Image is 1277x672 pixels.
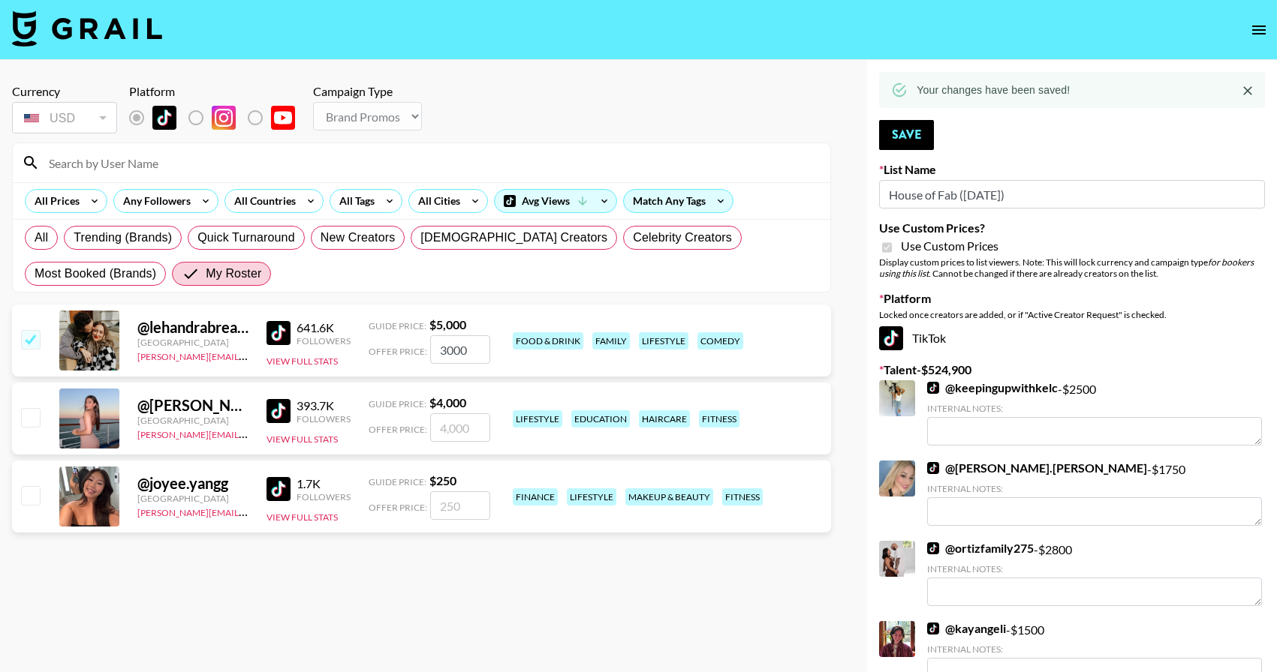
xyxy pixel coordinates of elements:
[297,491,351,502] div: Followers
[901,238,998,253] span: Use Custom Prices
[297,335,351,346] div: Followers
[927,621,1006,636] a: @kayangeli
[267,511,338,523] button: View Full Stats
[369,502,427,513] span: Offer Price:
[927,542,939,554] img: TikTok
[879,220,1265,235] label: Use Custom Prices?
[927,403,1262,414] div: Internal Notes:
[267,321,291,345] img: TikTok
[369,476,426,487] span: Guide Price:
[225,190,299,212] div: All Countries
[1236,79,1259,102] button: Close
[137,348,431,362] a: [PERSON_NAME][EMAIL_ADDRESS][PERSON_NAME][DOMAIN_NAME]
[152,106,176,130] img: TikTok
[633,229,732,247] span: Celebrity Creators
[430,491,490,520] input: 250
[699,410,739,427] div: fitness
[429,317,466,331] strong: $ 5,000
[313,84,422,99] div: Campaign Type
[722,488,763,505] div: fitness
[571,410,630,427] div: education
[129,102,307,133] div: List locked to TikTok.
[369,320,426,331] span: Guide Price:
[879,326,903,350] img: TikTok
[927,643,1262,655] div: Internal Notes:
[74,229,172,247] span: Trending (Brands)
[927,622,939,634] img: TikTok
[271,106,295,130] img: YouTube
[513,332,583,349] div: food & drink
[879,362,1265,377] label: Talent - $ 524,900
[927,563,1262,574] div: Internal Notes:
[879,256,1254,279] em: for bookers using this list
[369,346,427,357] span: Offer Price:
[567,488,616,505] div: lifestyle
[297,476,351,491] div: 1.7K
[297,413,351,424] div: Followers
[137,474,248,493] div: @ joyee.yangg
[114,190,194,212] div: Any Followers
[927,460,1147,475] a: @[PERSON_NAME].[PERSON_NAME]
[26,190,83,212] div: All Prices
[639,332,688,349] div: lifestyle
[927,483,1262,494] div: Internal Notes:
[429,395,466,409] strong: $ 4,000
[592,332,630,349] div: family
[137,504,431,518] a: [PERSON_NAME][EMAIL_ADDRESS][PERSON_NAME][DOMAIN_NAME]
[137,318,248,337] div: @ lehandrabreanne
[927,462,939,474] img: TikTok
[513,410,562,427] div: lifestyle
[137,426,431,440] a: [PERSON_NAME][EMAIL_ADDRESS][PERSON_NAME][DOMAIN_NAME]
[927,541,1262,606] div: - $ 2800
[430,335,490,364] input: 5,000
[369,398,426,409] span: Guide Price:
[429,473,456,487] strong: $ 250
[40,151,821,175] input: Search by User Name
[267,355,338,367] button: View Full Stats
[137,493,248,504] div: [GEOGRAPHIC_DATA]
[495,190,616,212] div: Avg Views
[927,541,1034,556] a: @ortizfamily275
[321,229,396,247] span: New Creators
[12,84,117,99] div: Currency
[212,106,236,130] img: Instagram
[513,488,558,505] div: finance
[879,256,1265,279] div: Display custom prices to list viewers. Note: This will lock currency and campaign type . Cannot b...
[137,415,248,426] div: [GEOGRAPHIC_DATA]
[267,477,291,501] img: TikTok
[369,424,427,435] span: Offer Price:
[625,488,713,505] div: makeup & beauty
[879,309,1265,320] div: Locked once creators are added, or if "Active Creator Request" is checked.
[137,396,248,415] div: @ [PERSON_NAME]
[430,413,490,442] input: 4,000
[12,10,162,46] img: Grail Talent
[137,337,248,348] div: [GEOGRAPHIC_DATA]
[879,291,1265,306] label: Platform
[879,326,1265,350] div: TikTok
[197,229,295,247] span: Quick Turnaround
[927,382,939,394] img: TikTok
[420,229,607,247] span: [DEMOGRAPHIC_DATA] Creators
[697,332,743,349] div: comedy
[297,320,351,335] div: 641.6K
[297,398,351,413] div: 393.7K
[927,380,1262,445] div: - $ 2500
[12,99,117,136] div: Currency is locked to USD
[639,410,690,427] div: haircare
[927,380,1058,395] a: @keepingupwithkelc
[409,190,463,212] div: All Cities
[879,120,934,150] button: Save
[267,433,338,445] button: View Full Stats
[917,76,1070,103] div: Your changes have been saved!
[206,265,261,283] span: My Roster
[330,190,378,212] div: All Tags
[624,190,733,212] div: Match Any Tags
[1244,15,1274,45] button: open drawer
[129,84,307,99] div: Platform
[267,399,291,423] img: TikTok
[35,229,48,247] span: All
[927,460,1262,526] div: - $ 1750
[15,105,114,131] div: USD
[879,162,1265,177] label: List Name
[35,265,156,283] span: Most Booked (Brands)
